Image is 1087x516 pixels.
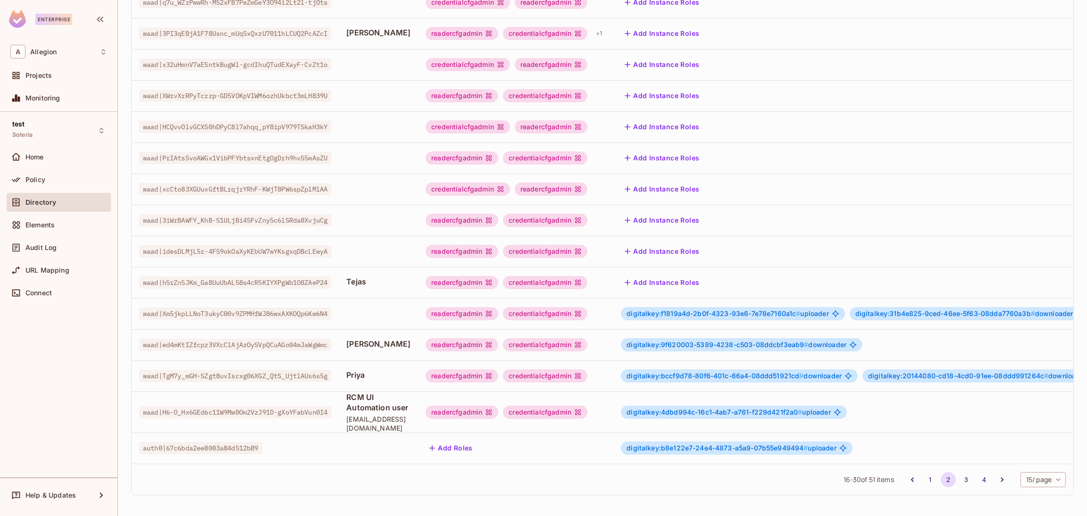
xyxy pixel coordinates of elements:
[346,339,410,349] span: [PERSON_NAME]
[25,244,57,251] span: Audit Log
[905,472,920,487] button: Go to previous page
[868,372,1087,380] span: downloader
[503,151,587,165] div: credentialcfgadmin
[25,176,45,183] span: Policy
[995,472,1010,487] button: Go to next page
[139,90,331,102] span: waad|XWrvXrRPyTcrzp-GD5VOKpVIWM6ozhUkbct3mLH839U
[1044,372,1048,380] span: #
[426,338,498,351] div: readercfgadmin
[139,276,331,289] span: waad|h5rZn5JKm_Ga8UuUbAL58s4cR5KIYXPgWb1O8ZAeP24
[627,309,800,317] span: digitalkey:f1819a4d-2b0f-4323-93e6-7e78e7160a1c
[621,182,703,197] button: Add Instance Roles
[426,183,510,196] div: credentialcfgadmin
[426,245,498,258] div: readercfgadmin
[426,120,510,133] div: credentialcfgadmin
[30,48,57,56] span: Workspace: Allegion
[139,370,331,382] span: waad|TgM7y_mGH-SZgt8uvIscxg06XGZ_QtS_UjtlAUs6s5g
[627,408,830,416] span: uploader
[139,214,331,226] span: waad|3iWrBAWFY_KhB-S1ULjBi45FvZny5c6lSRda8XvjuCg
[426,369,498,383] div: readercfgadmin
[139,442,262,454] span: auth0|67c6bda2ee8003a84d512b89
[9,10,26,28] img: SReyMgAAAABJRU5ErkJggg==
[627,372,842,380] span: downloader
[426,89,498,102] div: readercfgadmin
[1031,309,1035,317] span: #
[426,58,510,71] div: credentialcfgadmin
[515,183,587,196] div: readercfgadmin
[621,26,703,41] button: Add Instance Roles
[426,307,498,320] div: readercfgadmin
[139,406,331,418] span: waad|H6-O_Hx6GEd6c11W9Mw0Om2VzJ91D-gXoYFabVun0I4
[903,472,1011,487] nav: pagination navigation
[503,338,587,351] div: credentialcfgadmin
[977,472,992,487] button: Go to page 4
[503,89,587,102] div: credentialcfgadmin
[25,72,52,79] span: Projects
[621,150,703,166] button: Add Instance Roles
[25,491,76,499] span: Help & Updates
[25,289,52,297] span: Connect
[627,341,808,349] span: digitalkey:9f620003-5389-4238-c503-08ddcbf3eab9
[844,474,894,485] span: 16 - 30 of 51 items
[503,214,587,227] div: credentialcfgadmin
[804,341,808,349] span: #
[592,26,606,41] div: + 1
[621,88,703,103] button: Add Instance Roles
[855,309,1035,317] span: digitalkey:31b4e825-9ced-46ee-5f63-08dda7760a3b
[923,472,938,487] button: Go to page 1
[959,472,974,487] button: Go to page 3
[868,372,1048,380] span: digitalkey:20144080-cd18-4cd0-91ee-08ddd991264c
[25,153,44,161] span: Home
[627,444,808,452] span: digitalkey:b8e122e7-24e4-4873-a5a9-07b55e949494
[515,120,587,133] div: readercfgadmin
[621,57,703,72] button: Add Instance Roles
[139,245,331,258] span: waad|idesDLMjL5r-4F59okOaXyKEbUW7wYKsgxqDBcLEwyA
[25,94,60,102] span: Monitoring
[346,415,410,433] span: [EMAIL_ADDRESS][DOMAIN_NAME]
[627,341,846,349] span: downloader
[12,131,33,139] span: Soteria
[503,406,587,419] div: credentialcfgadmin
[139,183,331,195] span: waad|xcCto83XGUuxGftBLrqjrYRhF-KWjT8PW6spZplMlAA
[426,406,498,419] div: readercfgadmin
[139,27,331,40] span: waad|3PI3qEBjA1F78Usnc_mUq5xQxzU7011hLCUQ2PcAZcI
[139,58,331,71] span: waad|x32uHmnV7aESntkBugWl-gcdIhuQTudEXayF-CvZt1o
[25,221,55,229] span: Elements
[25,199,56,206] span: Directory
[139,121,331,133] span: waad|HCQvvOlvGCXS0hDPyC8l7ahqq_pY8ipV979TSkaH3kY
[503,307,587,320] div: credentialcfgadmin
[621,119,703,134] button: Add Instance Roles
[346,27,410,38] span: [PERSON_NAME]
[621,213,703,228] button: Add Instance Roles
[621,275,703,290] button: Add Instance Roles
[426,441,477,456] button: Add Roles
[515,58,587,71] div: readercfgadmin
[25,266,69,274] span: URL Mapping
[346,392,410,413] span: RCM UI Automation user
[10,45,25,58] span: A
[12,120,25,128] span: test
[426,27,498,40] div: readercfgadmin
[627,310,828,317] span: uploader
[426,214,498,227] div: readercfgadmin
[139,152,331,164] span: waad|PrIAts5voAWGx1VibPFYbtsxnEtgOgDrh9hvS5mAsZU
[1020,472,1066,487] div: 15 / page
[799,372,803,380] span: #
[35,14,72,25] div: Enterprise
[941,472,956,487] button: page 2
[503,276,587,289] div: credentialcfgadmin
[621,244,703,259] button: Add Instance Roles
[627,408,802,416] span: digitalkey:4dbd994c-16c1-4ab7-a761-f229d421f2a0
[627,372,803,380] span: digitalkey:bccf9d78-80f6-401c-66a4-08ddd51921cd
[346,276,410,287] span: Tejas
[798,408,802,416] span: #
[503,245,587,258] div: credentialcfgadmin
[503,369,587,383] div: credentialcfgadmin
[346,370,410,380] span: Priya
[139,339,331,351] span: waad|ed4mKtIZfcpz3VXcClAjAzOySVpQCuAGo04mJaWgWmc
[503,27,587,40] div: credentialcfgadmin
[627,444,836,452] span: uploader
[855,310,1073,317] span: downloader
[139,308,331,320] span: waad|Xm5jkpLLNoT3ukyC00v9ZPMHfWJ86wxAXKOQp6Kw6N4
[796,309,800,317] span: #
